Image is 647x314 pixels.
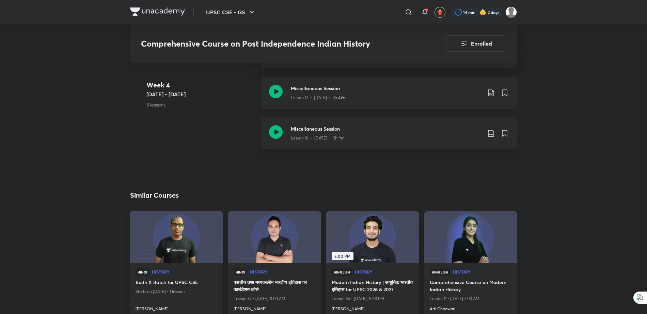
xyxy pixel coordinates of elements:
p: Starts on [DATE] • 1 lessons [136,287,217,296]
a: [PERSON_NAME] [234,303,315,312]
h4: Week 4 [146,80,255,90]
span: History [250,270,315,274]
a: Company Logo [130,7,185,17]
img: avatar [437,9,443,15]
img: new-thumbnail [423,211,518,264]
button: UPSC CSE - GS [202,5,260,19]
p: Lesson 11 • [DATE] 7:00 AM [430,294,511,303]
img: Ayushi Singh [505,6,517,18]
a: new-thumbnail [130,211,223,263]
span: 5:00 PM [332,252,353,260]
a: History [453,270,511,275]
a: Miscellaneous SessionLesson 18 • [DATE] • 3h 9m [261,117,517,158]
button: Enrolled [446,35,506,52]
p: Lesson 36 • [DATE], 5:00 PM [332,294,413,303]
a: History [250,270,315,275]
a: Modern Indian History | आधुनिक भारतीय इतिहास for UPSC 2026 & 2027 [332,279,413,294]
a: new-thumbnail [228,211,321,263]
a: new-thumbnail [424,211,517,263]
h3: Comprehensive Course on Post Independence Indian History [141,39,408,49]
a: [PERSON_NAME] [136,303,217,312]
img: streak [479,9,486,16]
a: [PERSON_NAME] [332,303,413,312]
span: Hindi [234,268,247,276]
span: History [152,270,217,274]
a: new-thumbnail5:00 PM [326,211,419,263]
h3: Miscellaneous Session [291,125,482,132]
p: Lesson 37 • [DATE] 11:00 AM [234,294,315,303]
a: Bodh X Batch for UPSC CSE [136,279,217,287]
img: new-thumbnail [227,211,321,264]
h5: [DATE] - [DATE] [146,90,255,98]
h3: Miscellaneous Session [291,85,482,92]
p: 3 lessons [146,101,255,108]
p: Lesson 18 • [DATE] • 3h 9m [291,135,345,141]
span: Hindi [136,268,149,276]
a: Arti Chhawari [430,303,511,312]
img: new-thumbnail [129,211,223,264]
a: History [152,270,217,275]
span: Hinglish [430,268,450,276]
img: new-thumbnail [325,211,420,264]
span: Hinglish [332,268,352,276]
p: Lesson 17 • [DATE] • 2h 49m [291,95,347,101]
a: History [355,270,413,275]
img: Company Logo [130,7,185,16]
a: Miscellaneous SessionLesson 17 • [DATE] • 2h 49m [261,77,517,117]
button: avatar [435,7,445,18]
span: History [453,270,511,274]
h2: Similar Courses [130,190,179,200]
a: प्राचीन तथा मध्यकालीन भारतीय इतिहास पर फाउंडेशन कोर्स [234,279,315,294]
a: Comprehensive Course on Modern Indian History [430,279,511,294]
span: History [355,270,413,274]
